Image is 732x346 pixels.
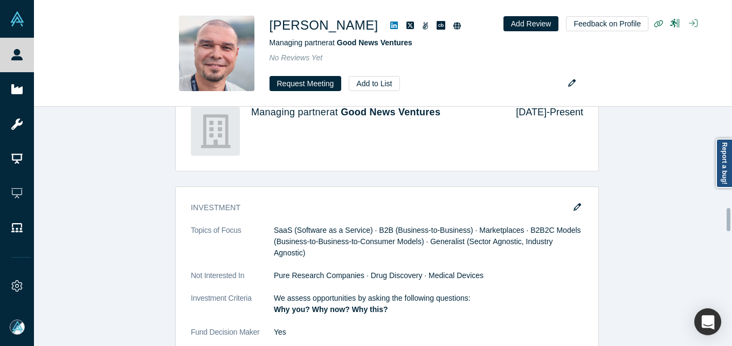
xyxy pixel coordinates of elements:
span: Managing partner at [270,38,412,47]
img: Mia Scott's Account [10,320,25,335]
button: Add to List [349,76,399,91]
img: Marat Mukhamedyarov's Profile Image [179,16,254,91]
div: [DATE] - Present [501,107,583,156]
h3: Investment [191,202,568,213]
img: Alchemist Vault Logo [10,11,25,26]
h4: Managing partner at [251,107,501,119]
p: We assess opportunities by asking the following questions: [274,293,583,315]
a: Good News Ventures [337,38,412,47]
a: Report a bug! [716,139,732,188]
dt: Not Interested In [191,270,274,293]
dt: Investment Criteria [191,293,274,327]
span: SaaS (Software as a Service) · B2B (Business-to-Business) · Marketplaces · B2B2C Models (Business... [274,226,581,257]
button: Add Review [503,16,559,31]
button: Request Meeting [270,76,342,91]
img: Good News Ventures's Logo [191,107,240,156]
button: Feedback on Profile [566,16,648,31]
dd: Yes [274,327,583,338]
span: No Reviews Yet [270,53,323,62]
a: Good News Ventures [341,107,440,117]
strong: Why you? Why now? Why this? [274,305,388,314]
h1: [PERSON_NAME] [270,16,378,35]
dt: Topics of Focus [191,225,274,270]
span: Pure Research Companies · Drug Discovery · Medical Devices [274,271,484,280]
